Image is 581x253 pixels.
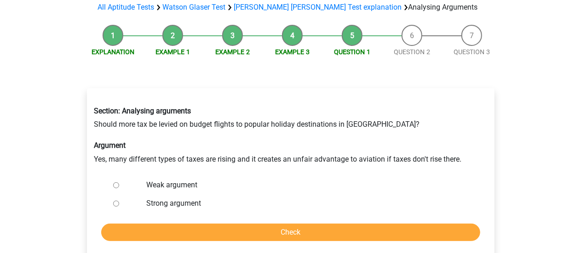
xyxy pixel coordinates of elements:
a: Example 2 [215,48,250,56]
a: Question 3 [454,48,490,56]
input: Check [101,224,480,241]
h6: Section: Analysing arguments [94,107,487,115]
a: Explanation [92,48,134,56]
div: Analysing Arguments [94,2,487,13]
a: Question 2 [394,48,430,56]
a: All Aptitude Tests [98,3,155,11]
label: Strong argument [146,198,465,209]
a: Question 1 [334,48,370,56]
a: Example 1 [155,48,190,56]
div: Should more tax be levied on budget flights to popular holiday destinations in [GEOGRAPHIC_DATA]?... [87,99,494,172]
h6: Argument [94,141,487,150]
a: [PERSON_NAME] [PERSON_NAME] Test explanation [234,3,402,11]
a: Watson Glaser Test [163,3,226,11]
label: Weak argument [146,180,465,191]
a: Example 3 [275,48,310,56]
